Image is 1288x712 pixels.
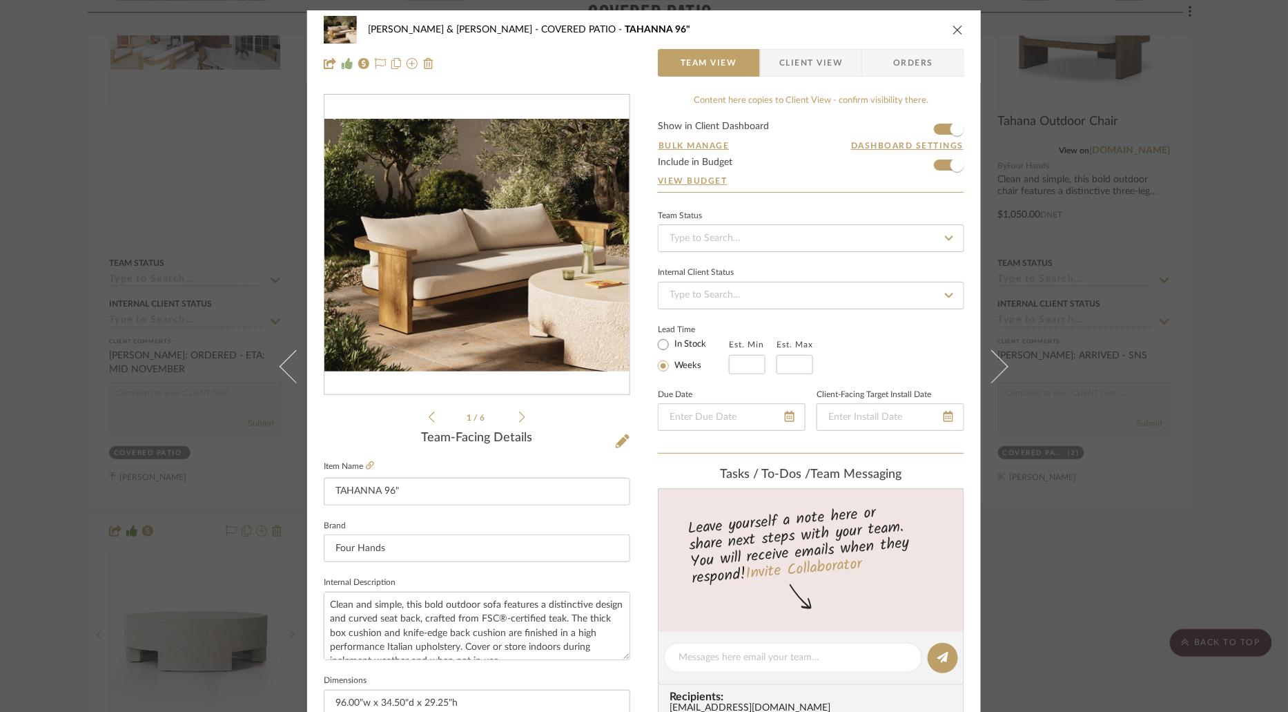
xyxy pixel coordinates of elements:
[541,25,625,35] span: COVERED PATIO
[656,498,966,590] div: Leave yourself a note here or share next steps with your team. You will receive emails when they ...
[324,535,630,562] input: Enter Brand
[658,392,692,398] label: Due Date
[658,323,729,336] label: Lead Time
[729,340,764,349] label: Est. Min
[952,23,964,36] button: close
[423,58,434,69] img: Remove from project
[658,403,806,431] input: Enter Due Date
[777,340,813,349] label: Est. Max
[368,25,541,35] span: [PERSON_NAME] & [PERSON_NAME]
[658,175,964,186] a: View Budget
[324,677,367,684] label: Dimensions
[324,95,630,395] div: 0
[779,49,843,77] span: Client View
[658,139,730,152] button: Bulk Manage
[474,414,480,422] span: /
[681,49,737,77] span: Team View
[625,25,690,35] span: TAHANNA 96"
[324,523,346,530] label: Brand
[658,213,702,220] div: Team Status
[850,139,964,152] button: Dashboard Settings
[658,269,734,276] div: Internal Client Status
[324,461,374,472] label: Item Name
[672,360,701,372] label: Weeks
[658,94,964,108] div: Content here copies to Client View - confirm visibility there.
[878,49,948,77] span: Orders
[324,431,630,446] div: Team-Facing Details
[324,478,630,506] input: Enter Item Name
[324,579,396,586] label: Internal Description
[467,414,474,422] span: 1
[745,552,863,587] a: Invite Collaborator
[817,392,931,398] label: Client-Facing Target Install Date
[658,282,964,309] input: Type to Search…
[721,468,811,481] span: Tasks / To-Dos /
[670,691,958,703] span: Recipients:
[324,16,357,44] img: 17c5804d-79d0-4c61-b864-955d172f97ca_48x40.jpg
[324,119,630,371] img: 17c5804d-79d0-4c61-b864-955d172f97ca_436x436.jpg
[672,338,706,351] label: In Stock
[658,336,729,374] mat-radio-group: Select item type
[817,403,964,431] input: Enter Install Date
[658,224,964,252] input: Type to Search…
[480,414,487,422] span: 6
[658,468,964,483] div: team Messaging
